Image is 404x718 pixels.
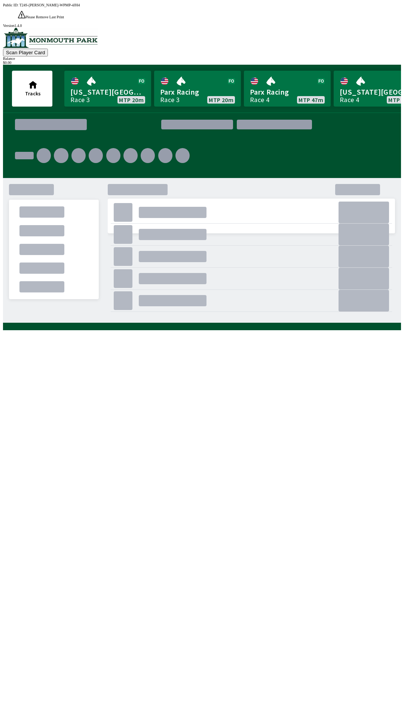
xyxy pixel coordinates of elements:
div: Race 4 [250,97,269,103]
div: . [114,291,132,310]
div: . [19,206,64,218]
a: [US_STATE][GEOGRAPHIC_DATA]Race 3MTP 20m [64,71,151,107]
div: Public ID: [3,3,401,7]
span: MTP 20m [119,97,144,103]
div: . [139,251,206,262]
div: . [37,148,51,163]
div: . [139,295,206,306]
span: [US_STATE][GEOGRAPHIC_DATA] [70,87,145,97]
div: . [339,224,389,245]
button: Scan Player Card [3,49,48,56]
div: . [139,229,206,240]
span: MTP 20m [209,97,233,103]
div: . [19,281,64,292]
div: . [141,148,155,163]
span: MTP 47m [299,97,323,103]
div: . [71,148,86,163]
div: . [339,202,389,223]
span: Parx Racing [250,87,325,97]
div: Race 4 [340,97,359,103]
div: . [54,148,68,163]
div: . [139,273,206,284]
div: $ 0.00 [3,61,401,65]
span: Please Remove Last Print [25,15,64,19]
div: . [339,290,389,312]
div: Version 1.4.0 [3,24,401,28]
div: . [158,148,172,163]
div: . [106,148,120,163]
div: . [19,225,64,236]
div: Balance [3,56,401,61]
div: . [114,269,132,288]
div: . [339,268,389,289]
div: . [139,207,206,218]
div: . [123,148,138,163]
img: venue logo [3,28,98,48]
div: . [175,148,190,163]
div: . [9,184,54,195]
a: Parx RacingRace 4MTP 47m [244,71,331,107]
div: . [114,225,132,244]
div: . [89,148,103,163]
div: . [193,145,389,182]
span: Tracks [25,90,41,97]
a: Parx RacingRace 3MTP 20m [154,71,241,107]
div: . [15,152,34,159]
div: . [114,247,132,266]
div: . [316,122,389,128]
div: Race 3 [160,97,180,103]
button: Tracks [12,71,52,107]
div: . [108,241,395,323]
div: . [339,246,389,267]
span: Parx Racing [160,87,235,97]
span: T24S-[PERSON_NAME]-WPMP-4JH4 [19,3,80,7]
div: . [19,244,64,255]
div: Race 3 [70,97,90,103]
div: . [114,203,132,222]
div: . [19,263,64,274]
